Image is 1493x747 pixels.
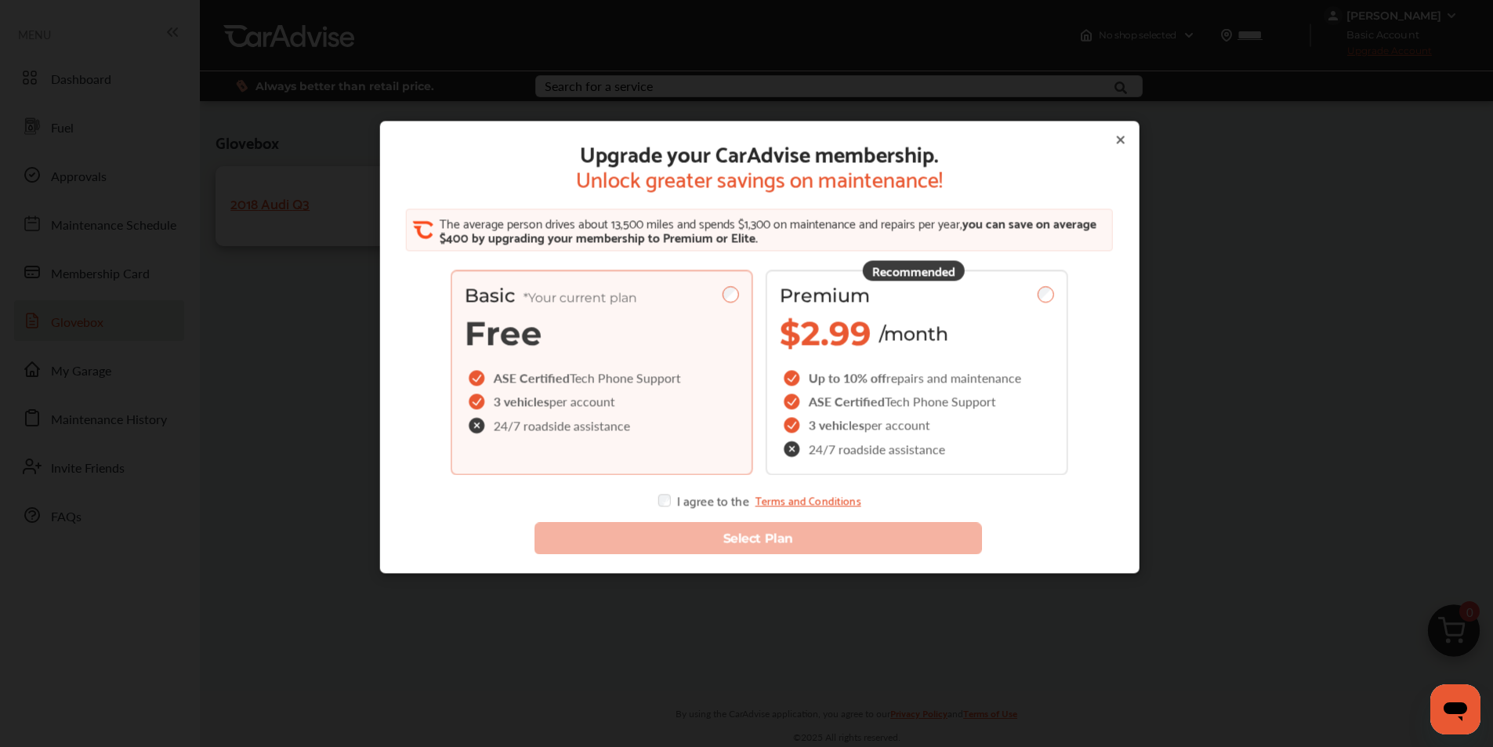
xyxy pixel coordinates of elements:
span: Tech Phone Support [570,369,681,387]
img: checkIcon.6d469ec1.svg [784,394,803,410]
span: per account [864,416,930,434]
span: you can save on average $400 by upgrading your membership to Premium or Elite. [440,212,1096,248]
span: ASE Certified [494,369,570,387]
img: checkIcon.6d469ec1.svg [784,371,803,386]
span: /month [879,322,948,345]
span: per account [549,393,615,411]
span: 24/7 roadside assistance [494,419,630,432]
span: Up to 10% off [809,369,886,387]
span: Free [465,314,542,354]
span: Upgrade your CarAdvise membership. [576,140,943,165]
span: ASE Certified [809,393,885,411]
span: 3 vehicles [494,393,549,411]
img: checkIcon.6d469ec1.svg [469,394,487,410]
img: checkIcon.6d469ec1.svg [469,371,487,386]
img: checkIcon.6d469ec1.svg [784,418,803,433]
iframe: Button to launch messaging window [1430,684,1480,734]
img: check-cross-icon.c68f34ea.svg [469,418,487,434]
img: CA_CheckIcon.cf4f08d4.svg [413,220,433,241]
span: 24/7 roadside assistance [809,443,945,455]
span: The average person drives about 13,500 miles and spends $1,300 on maintenance and repairs per year, [440,212,962,234]
span: *Your current plan [524,291,637,306]
div: Recommended [863,261,965,281]
span: $2.99 [780,314,872,354]
img: check-cross-icon.c68f34ea.svg [784,441,803,458]
span: 3 vehicles [809,416,864,434]
span: Premium [780,285,870,307]
div: I agree to the [658,495,861,507]
span: Basic [465,285,637,307]
span: repairs and maintenance [886,369,1021,387]
span: Unlock greater savings on maintenance! [576,165,943,190]
a: Terms and Conditions [755,495,861,507]
span: Tech Phone Support [885,393,996,411]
